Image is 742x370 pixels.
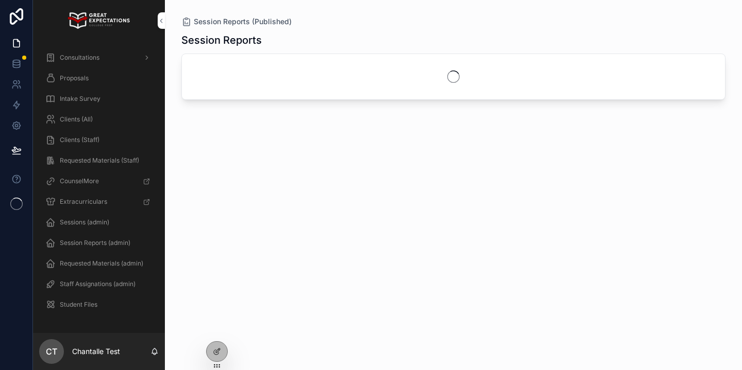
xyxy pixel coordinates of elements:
[39,213,159,232] a: Sessions (admin)
[39,192,159,211] a: Extracurriculars
[39,151,159,170] a: Requested Materials (Staff)
[68,12,129,29] img: App logo
[39,172,159,190] a: CounselMore
[46,345,57,358] span: CT
[181,16,292,27] a: Session Reports (Published)
[39,295,159,314] a: Student Files
[39,69,159,87] a: Proposals
[39,254,159,273] a: Requested Materials (admin)
[72,346,120,357] p: Chantalle Test
[60,259,143,268] span: Requested Materials (admin)
[39,48,159,67] a: Consultations
[60,54,99,62] span: Consultations
[60,280,136,288] span: Staff Assignations (admin)
[39,275,159,293] a: Staff Assignations (admin)
[39,234,159,252] a: Session Reports (admin)
[39,110,159,129] a: Clients (All)
[60,301,97,309] span: Student Files
[60,177,99,185] span: CounselMore
[60,136,99,144] span: Clients (Staff)
[194,16,292,27] span: Session Reports (Published)
[60,95,100,103] span: Intake Survey
[60,74,89,82] span: Proposals
[60,218,109,226] span: Sessions (admin)
[60,198,107,206] span: Extracurriculars
[181,33,262,47] h1: Session Reports
[60,115,93,124] span: Clients (All)
[39,131,159,149] a: Clients (Staff)
[33,41,165,327] div: scrollable content
[60,156,139,165] span: Requested Materials (Staff)
[39,90,159,108] a: Intake Survey
[60,239,130,247] span: Session Reports (admin)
